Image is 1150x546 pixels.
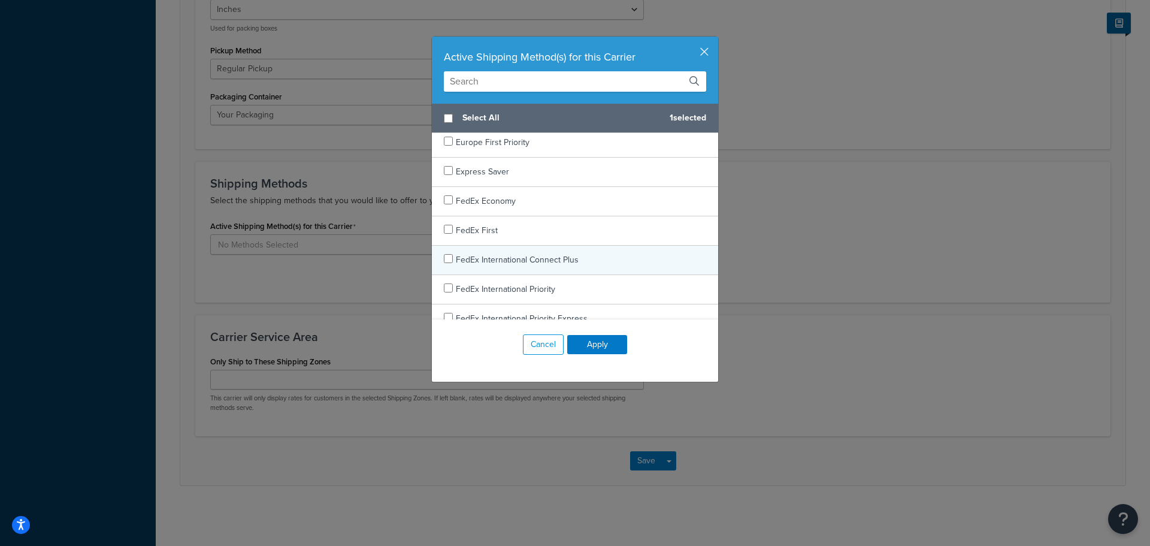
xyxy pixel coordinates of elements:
[444,71,706,92] input: Search
[456,312,588,325] span: FedEx International Priority Express
[456,136,529,149] span: Europe First Priority
[567,335,627,354] button: Apply
[523,334,564,355] button: Cancel
[456,165,509,178] span: Express Saver
[456,224,498,237] span: FedEx First
[432,104,718,133] div: 1 selected
[462,110,660,126] span: Select All
[456,254,579,266] span: FedEx International Connect Plus
[444,49,706,65] div: Active Shipping Method(s) for this Carrier
[456,283,555,295] span: FedEx International Priority
[456,195,516,207] span: FedEx Economy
